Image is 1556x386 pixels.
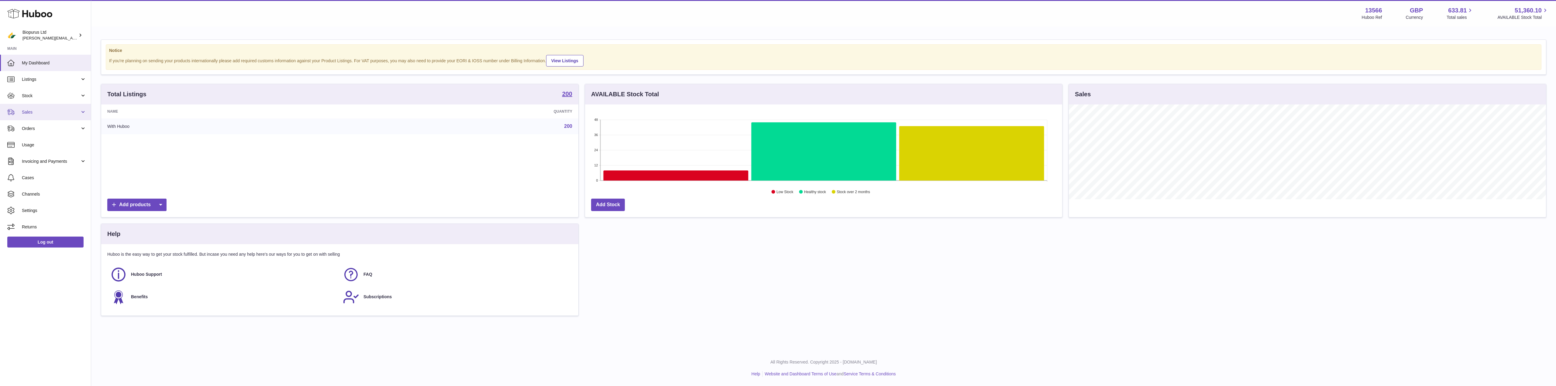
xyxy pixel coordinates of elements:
[22,142,86,148] span: Usage
[7,31,16,40] img: peter@biopurus.co.uk
[765,371,836,376] a: Website and Dashboard Terms of Use
[109,54,1538,67] div: If you're planning on sending your products internationally please add required customs informati...
[546,55,583,67] a: View Listings
[564,124,572,129] a: 200
[1497,6,1549,20] a: 51,360.10 AVAILABLE Stock Total
[343,266,569,283] a: FAQ
[22,126,80,132] span: Orders
[1515,6,1542,15] span: 51,360.10
[131,272,162,277] span: Huboo Support
[594,118,598,121] text: 48
[110,289,337,305] a: Benefits
[763,371,896,377] li: and
[844,371,896,376] a: Service Terms & Conditions
[1406,15,1423,20] div: Currency
[1410,6,1423,15] strong: GBP
[22,191,86,197] span: Channels
[594,163,598,167] text: 12
[562,91,572,97] strong: 200
[110,266,337,283] a: Huboo Support
[22,36,122,40] span: [PERSON_NAME][EMAIL_ADDRESS][DOMAIN_NAME]
[22,159,80,164] span: Invoicing and Payments
[22,60,86,66] span: My Dashboard
[776,190,793,194] text: Low Stock
[22,29,77,41] div: Biopurus Ltd
[22,224,86,230] span: Returns
[1497,15,1549,20] span: AVAILABLE Stock Total
[591,199,625,211] a: Add Stock
[107,230,120,238] h3: Help
[22,208,86,213] span: Settings
[101,104,353,118] th: Name
[131,294,148,300] span: Benefits
[353,104,578,118] th: Quantity
[343,289,569,305] a: Subscriptions
[804,190,826,194] text: Healthy stock
[594,148,598,152] text: 24
[837,190,870,194] text: Stock over 2 months
[1365,6,1382,15] strong: 13566
[22,109,80,115] span: Sales
[752,371,760,376] a: Help
[363,294,392,300] span: Subscriptions
[594,133,598,137] text: 36
[22,93,80,99] span: Stock
[22,175,86,181] span: Cases
[1362,15,1382,20] div: Huboo Ref
[596,179,598,182] text: 0
[591,90,659,98] h3: AVAILABLE Stock Total
[1447,15,1474,20] span: Total sales
[1447,6,1474,20] a: 633.81 Total sales
[107,90,146,98] h3: Total Listings
[107,199,167,211] a: Add products
[96,359,1551,365] p: All Rights Reserved. Copyright 2025 - [DOMAIN_NAME]
[1448,6,1467,15] span: 633.81
[109,48,1538,53] strong: Notice
[363,272,372,277] span: FAQ
[101,118,353,134] td: With Huboo
[1075,90,1091,98] h3: Sales
[7,237,84,248] a: Log out
[22,77,80,82] span: Listings
[562,91,572,98] a: 200
[107,251,572,257] p: Huboo is the easy way to get your stock fulfilled. But incase you need any help here's our ways f...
